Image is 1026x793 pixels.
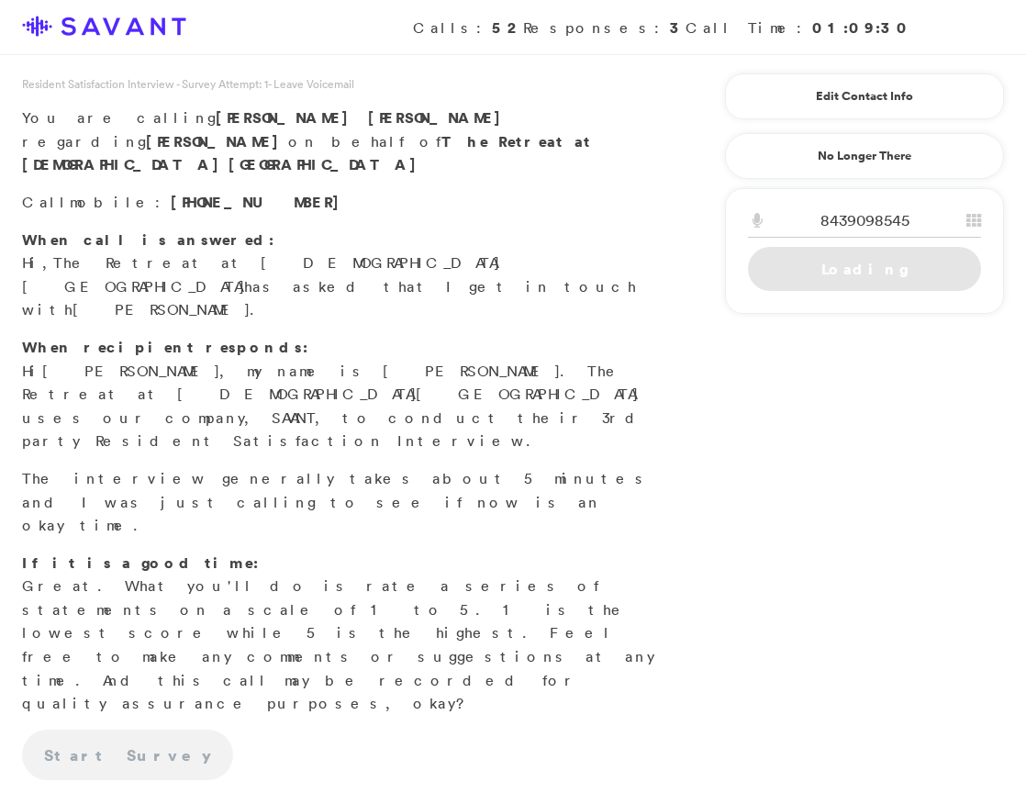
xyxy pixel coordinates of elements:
a: Start Survey [22,730,233,781]
a: Loading [748,247,981,291]
p: Hi , my name is [PERSON_NAME]. The Retreat at [DEMOGRAPHIC_DATA][GEOGRAPHIC_DATA] uses our compan... [22,336,655,453]
strong: If it is a good time: [22,553,259,573]
strong: When call is answered: [22,229,274,250]
span: Resident Satisfaction Interview - Survey Attempt: 1 - Leave Voicemail [22,76,354,92]
strong: 52 [492,17,523,38]
span: The Retreat at [DEMOGRAPHIC_DATA][GEOGRAPHIC_DATA] [22,253,499,296]
span: [PERSON_NAME] [216,107,358,128]
p: Call : [22,191,655,215]
p: You are calling regarding on behalf of [22,106,655,177]
p: Hi, has asked that I get in touch with . [22,229,655,322]
span: [PHONE_NUMBER] [171,192,349,212]
strong: [PERSON_NAME] [146,131,288,151]
span: [PERSON_NAME] [368,107,510,128]
strong: 3 [670,17,686,38]
strong: When recipient responds: [22,337,308,357]
span: [PERSON_NAME] [72,300,250,318]
p: The interview generally takes about 5 minutes and I was just calling to see if now is an okay time. [22,467,655,538]
strong: 01:09:30 [812,17,912,38]
span: [PERSON_NAME] [42,362,219,380]
a: No Longer There [725,133,1004,179]
p: Great. What you'll do is rate a series of statements on a scale of 1 to 5. 1 is the lowest score ... [22,552,655,716]
a: Edit Contact Info [748,82,981,111]
span: mobile [70,193,155,211]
